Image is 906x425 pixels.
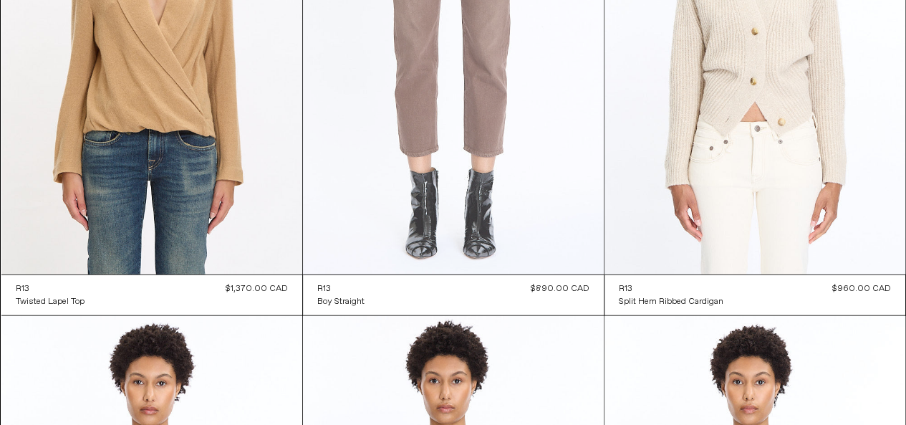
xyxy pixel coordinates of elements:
div: Boy Straight [317,296,365,308]
div: $1,370.00 CAD [226,282,288,295]
a: R13 [619,282,723,295]
div: Split Hem Ribbed Cardigan [619,296,723,308]
div: R13 [619,283,632,295]
a: Twisted Lapel Top [16,295,85,308]
div: R13 [317,283,331,295]
a: Split Hem Ribbed Cardigan [619,295,723,308]
a: R13 [317,282,365,295]
a: Boy Straight [317,295,365,308]
div: Twisted Lapel Top [16,296,85,308]
div: $890.00 CAD [531,282,589,295]
a: R13 [16,282,85,295]
div: R13 [16,283,29,295]
div: $960.00 CAD [832,282,891,295]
